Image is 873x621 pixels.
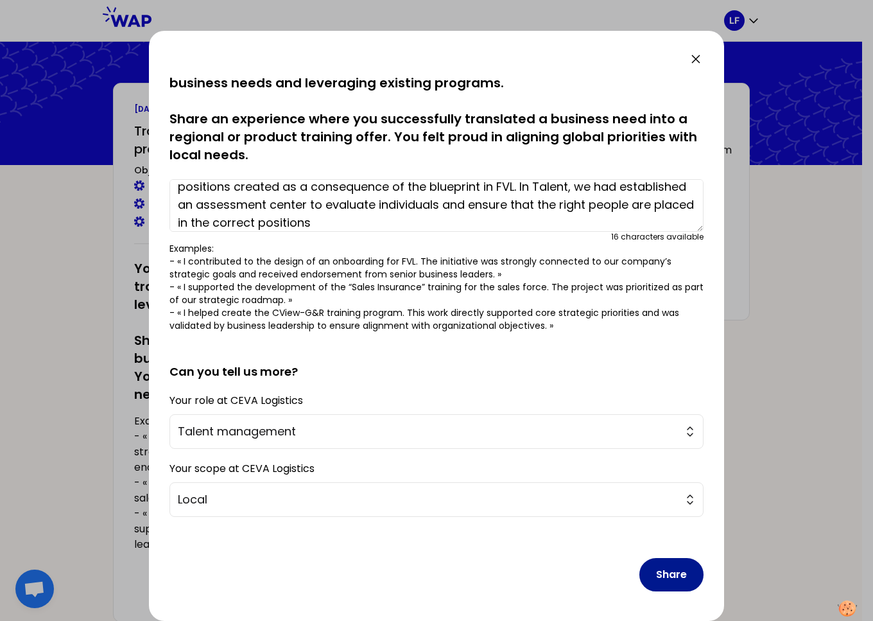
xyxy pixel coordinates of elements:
[169,56,704,164] p: You have all played a key role in creating aligned training offers, by identifying business needs...
[639,558,704,591] button: Share
[169,414,704,449] button: Talent management
[178,423,677,441] span: Talent management
[169,342,704,381] h2: Can you tell us more?
[169,461,315,476] label: Your scope at CEVA Logistics
[169,242,704,332] p: Examples: - « I contributed to the design of an onboarding for FVL. The initiative was strongly c...
[169,482,704,517] button: Local
[169,179,704,232] textarea: I support the implementation of Blueprint organization, there was a need for new positions create...
[169,393,303,408] label: Your role at CEVA Logistics
[178,491,677,509] span: Local
[611,232,704,242] div: 16 characters available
